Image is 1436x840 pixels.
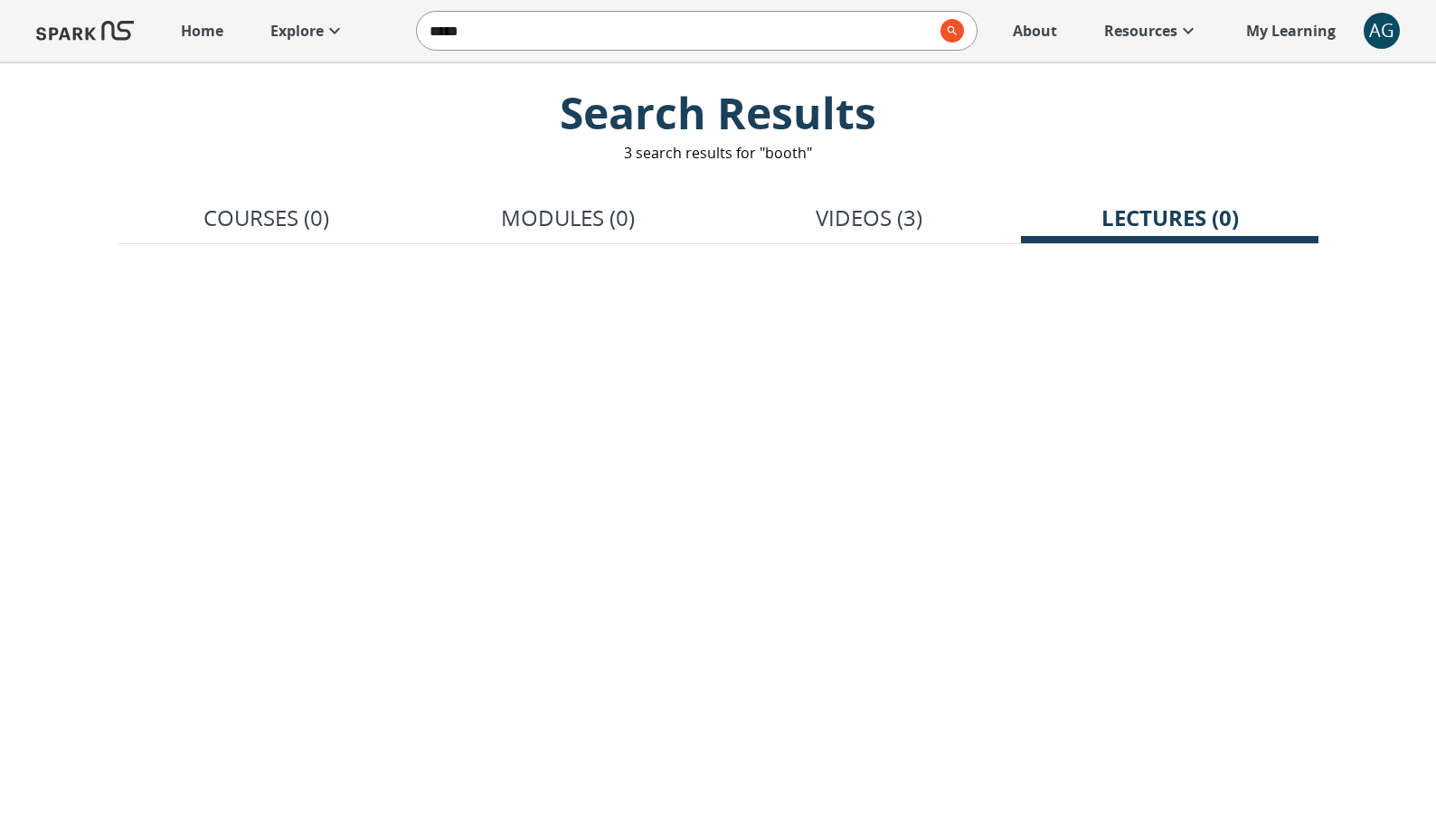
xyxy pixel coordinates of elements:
[181,20,223,42] p: Home
[270,20,324,42] p: Explore
[261,11,354,51] a: Explore
[1004,11,1066,51] a: About
[203,202,329,234] p: Courses (0)
[624,142,812,164] p: 3 search results for "booth"
[1364,13,1400,49] button: account of current user
[816,202,922,234] p: Videos (3)
[501,202,635,234] p: Modules (0)
[1013,20,1057,42] p: About
[172,11,232,51] a: Home
[327,83,1108,142] p: Search Results
[933,12,964,50] button: search
[36,9,134,52] img: Logo of SPARK at Stanford
[1364,13,1400,49] div: AG
[1246,20,1336,42] p: My Learning
[1104,20,1177,42] p: Resources
[1095,11,1208,51] a: Resources
[1101,202,1239,234] p: Lectures (0)
[1237,11,1346,51] a: My Learning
